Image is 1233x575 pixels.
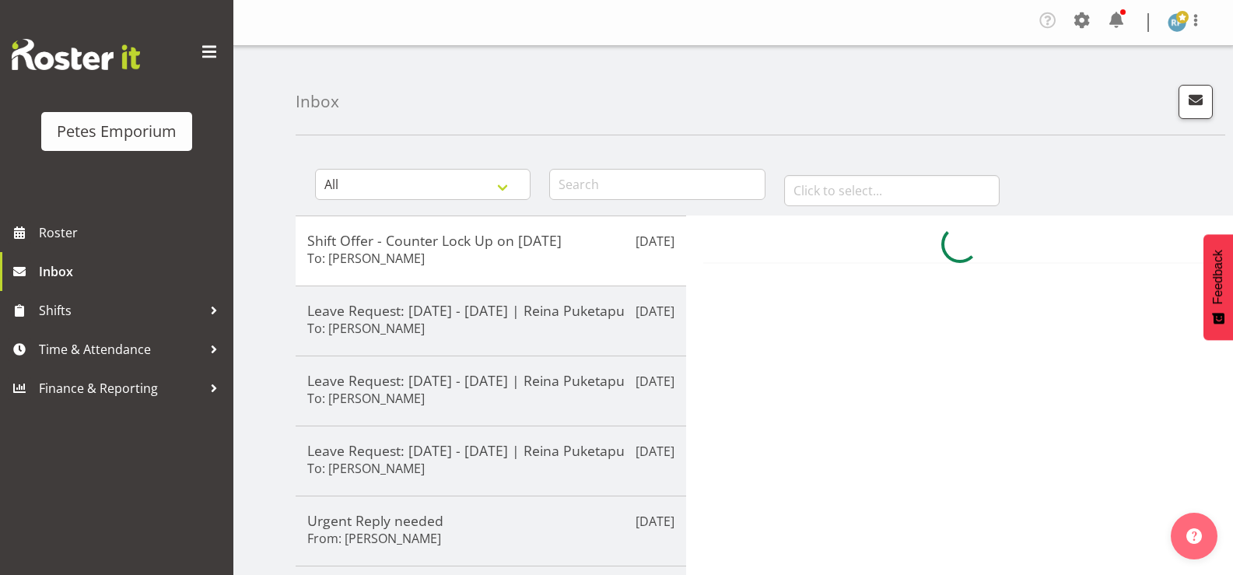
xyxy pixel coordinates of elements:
[307,512,674,529] h5: Urgent Reply needed
[57,120,177,143] div: Petes Emporium
[1186,528,1202,544] img: help-xxl-2.png
[307,391,425,406] h6: To: [PERSON_NAME]
[636,232,674,251] p: [DATE]
[39,221,226,244] span: Roster
[39,338,202,361] span: Time & Attendance
[1168,13,1186,32] img: reina-puketapu721.jpg
[307,531,441,546] h6: From: [PERSON_NAME]
[784,175,1000,206] input: Click to select...
[307,321,425,336] h6: To: [PERSON_NAME]
[636,512,674,531] p: [DATE]
[39,299,202,322] span: Shifts
[39,260,226,283] span: Inbox
[307,372,674,389] h5: Leave Request: [DATE] - [DATE] | Reina Puketapu
[307,302,674,319] h5: Leave Request: [DATE] - [DATE] | Reina Puketapu
[1211,250,1225,304] span: Feedback
[296,93,339,110] h4: Inbox
[636,302,674,321] p: [DATE]
[307,232,674,249] h5: Shift Offer - Counter Lock Up on [DATE]
[549,169,765,200] input: Search
[1203,234,1233,340] button: Feedback - Show survey
[636,372,674,391] p: [DATE]
[307,442,674,459] h5: Leave Request: [DATE] - [DATE] | Reina Puketapu
[307,461,425,476] h6: To: [PERSON_NAME]
[39,377,202,400] span: Finance & Reporting
[636,442,674,461] p: [DATE]
[12,39,140,70] img: Rosterit website logo
[307,251,425,266] h6: To: [PERSON_NAME]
